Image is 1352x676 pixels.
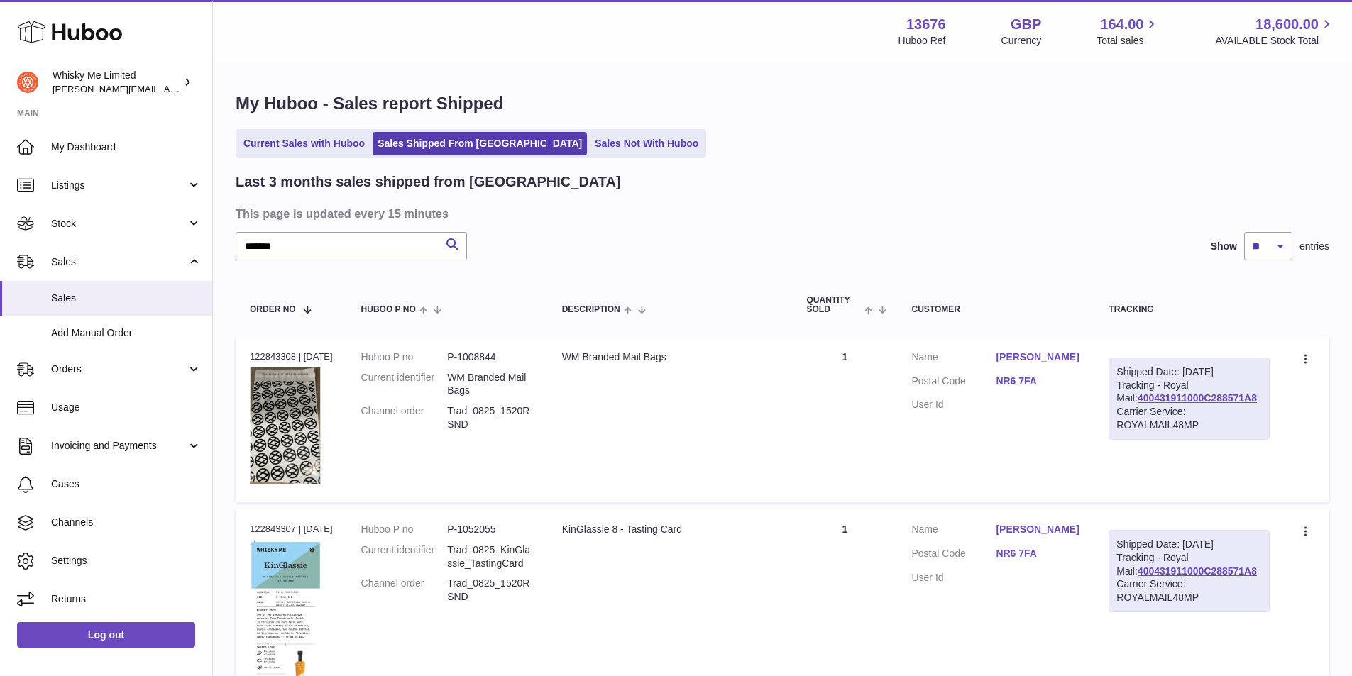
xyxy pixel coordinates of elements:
[51,439,187,453] span: Invoicing and Payments
[51,592,202,606] span: Returns
[590,132,703,155] a: Sales Not With Huboo
[236,172,621,192] h2: Last 3 months sales shipped from [GEOGRAPHIC_DATA]
[1001,34,1042,48] div: Currency
[250,350,333,363] div: 122843308 | [DATE]
[51,217,187,231] span: Stock
[250,305,296,314] span: Order No
[236,92,1329,115] h1: My Huboo - Sales report Shipped
[236,206,1326,221] h3: This page is updated every 15 minutes
[51,554,202,567] span: Settings
[996,523,1080,536] a: [PERSON_NAME]
[51,326,202,340] span: Add Manual Order
[361,543,448,570] dt: Current identifier
[51,401,202,414] span: Usage
[911,523,996,540] dt: Name
[906,15,946,34] strong: 13676
[51,140,202,154] span: My Dashboard
[911,350,996,367] dt: Name
[1215,34,1335,48] span: AVAILABLE Stock Total
[51,179,187,192] span: Listings
[51,255,187,269] span: Sales
[996,350,1080,364] a: [PERSON_NAME]
[447,404,534,431] dd: Trad_0825_1520RSND
[1097,15,1160,48] a: 164.00 Total sales
[361,350,448,364] dt: Huboo P no
[373,132,587,155] a: Sales Shipped From [GEOGRAPHIC_DATA]
[1097,34,1160,48] span: Total sales
[1116,365,1262,379] div: Shipped Date: [DATE]
[1138,392,1257,404] a: 400431911000C288571A8
[996,547,1080,560] a: NR6 7FA
[1138,565,1257,577] a: 400431911000C288571A8
[911,375,996,392] dt: Postal Code
[447,371,534,398] dd: WM Branded Mail Bags
[562,305,620,314] span: Description
[1116,538,1262,551] div: Shipped Date: [DATE]
[51,516,202,529] span: Channels
[53,69,180,96] div: Whisky Me Limited
[250,367,321,484] img: 1725358317.png
[447,523,534,536] dd: P-1052055
[1011,15,1041,34] strong: GBP
[238,132,370,155] a: Current Sales with Huboo
[911,571,996,584] dt: User Id
[51,292,202,305] span: Sales
[361,577,448,604] dt: Channel order
[250,523,333,536] div: 122843307 | [DATE]
[447,350,534,364] dd: P-1008844
[793,336,898,502] td: 1
[1109,530,1270,612] div: Tracking - Royal Mail:
[1100,15,1143,34] span: 164.00
[447,577,534,604] dd: Trad_0825_1520RSND
[807,296,862,314] span: Quantity Sold
[911,547,996,564] dt: Postal Code
[562,523,779,536] div: KinGlassie 8 - Tasting Card
[17,72,38,93] img: frances@whiskyshop.com
[361,404,448,431] dt: Channel order
[996,375,1080,388] a: NR6 7FA
[898,34,946,48] div: Huboo Ref
[1109,305,1270,314] div: Tracking
[361,371,448,398] dt: Current identifier
[911,305,1080,314] div: Customer
[447,543,534,570] dd: Trad_0825_KinGlassie_TastingCard
[1116,405,1262,432] div: Carrier Service: ROYALMAIL48MP
[1255,15,1319,34] span: 18,600.00
[1109,358,1270,440] div: Tracking - Royal Mail:
[1116,577,1262,604] div: Carrier Service: ROYALMAIL48MP
[361,523,448,536] dt: Huboo P no
[51,477,202,491] span: Cases
[562,350,779,364] div: WM Branded Mail Bags
[361,305,416,314] span: Huboo P no
[17,622,195,648] a: Log out
[911,398,996,411] dt: User Id
[51,362,187,376] span: Orders
[53,83,285,94] span: [PERSON_NAME][EMAIL_ADDRESS][DOMAIN_NAME]
[1299,240,1329,253] span: entries
[1211,240,1237,253] label: Show
[1215,15,1335,48] a: 18,600.00 AVAILABLE Stock Total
